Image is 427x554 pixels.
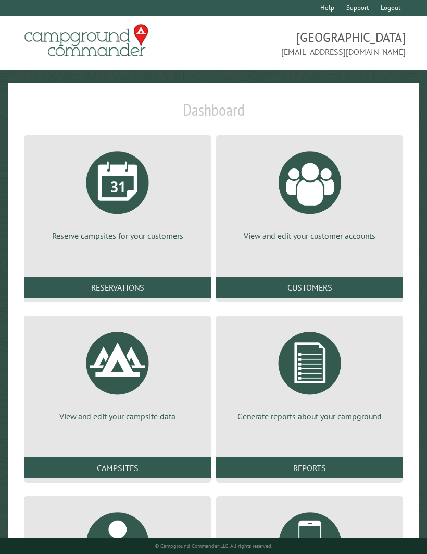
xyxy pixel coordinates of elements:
a: Reports [216,457,403,478]
a: View and edit your customer accounts [229,143,391,242]
a: Generate reports about your campground [229,324,391,422]
p: Reserve campsites for your customers [36,230,198,242]
a: View and edit your campsite data [36,324,198,422]
a: Campsites [24,457,211,478]
p: View and edit your customer accounts [229,230,391,242]
h1: Dashboard [21,100,406,128]
a: Reserve campsites for your customers [36,143,198,242]
span: [GEOGRAPHIC_DATA] [EMAIL_ADDRESS][DOMAIN_NAME] [213,29,406,58]
a: Customers [216,277,403,298]
small: © Campground Commander LLC. All rights reserved. [155,543,272,549]
img: Campground Commander [21,20,152,61]
a: Reservations [24,277,211,298]
p: View and edit your campsite data [36,411,198,422]
p: Generate reports about your campground [229,411,391,422]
